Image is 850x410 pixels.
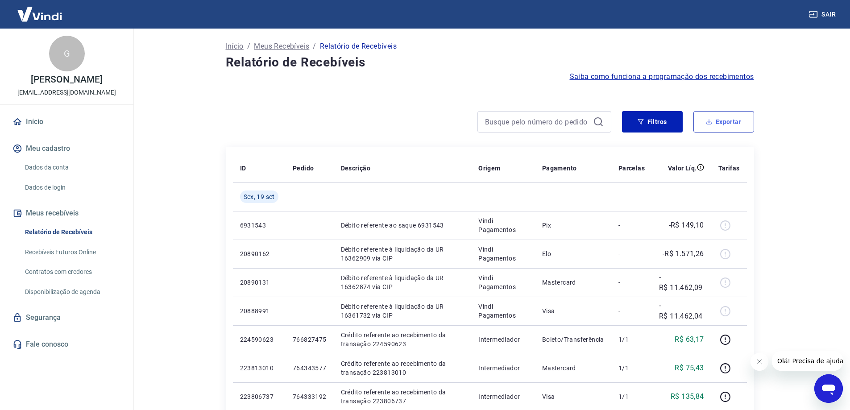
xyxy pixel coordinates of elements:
p: -R$ 11.462,04 [659,300,704,322]
p: - [618,278,645,287]
p: / [247,41,250,52]
p: Elo [542,249,604,258]
p: Mastercard [542,278,604,287]
p: 20888991 [240,306,278,315]
p: R$ 135,84 [671,391,704,402]
p: 223813010 [240,364,278,373]
p: / [313,41,316,52]
a: Segurança [11,308,123,327]
a: Fale conosco [11,335,123,354]
p: ID [240,164,246,173]
p: [PERSON_NAME] [31,75,102,84]
p: - [618,306,645,315]
p: 1/1 [618,335,645,344]
p: Vindi Pagamentos [478,302,528,320]
p: [EMAIL_ADDRESS][DOMAIN_NAME] [17,88,116,97]
p: 1/1 [618,364,645,373]
a: Dados de login [21,178,123,197]
p: Relatório de Recebíveis [320,41,397,52]
p: -R$ 149,10 [669,220,704,231]
p: Valor Líq. [668,164,697,173]
a: Recebíveis Futuros Online [21,243,123,261]
h4: Relatório de Recebíveis [226,54,754,71]
p: 766827475 [293,335,327,344]
button: Sair [807,6,839,23]
p: 223806737 [240,392,278,401]
p: Tarifas [718,164,740,173]
p: Débito referente à liquidação da UR 16362874 via CIP [341,273,464,291]
a: Contratos com credores [21,263,123,281]
p: - [618,249,645,258]
img: Vindi [11,0,69,28]
p: -R$ 1.571,26 [663,248,704,259]
button: Exportar [693,111,754,133]
a: Meus Recebíveis [254,41,309,52]
p: - [618,221,645,230]
p: Débito referente à liquidação da UR 16361732 via CIP [341,302,464,320]
p: Mastercard [542,364,604,373]
p: 20890131 [240,278,278,287]
p: Intermediador [478,364,528,373]
p: Vindi Pagamentos [478,273,528,291]
p: Débito referente à liquidação da UR 16362909 via CIP [341,245,464,263]
a: Saiba como funciona a programação dos recebimentos [570,71,754,82]
p: Vindi Pagamentos [478,216,528,234]
p: 6931543 [240,221,278,230]
p: Pedido [293,164,314,173]
p: Débito referente ao saque 6931543 [341,221,464,230]
p: R$ 75,43 [675,363,704,373]
p: Pix [542,221,604,230]
p: 1/1 [618,392,645,401]
p: 20890162 [240,249,278,258]
iframe: Fechar mensagem [750,353,768,371]
span: Olá! Precisa de ajuda? [5,6,75,13]
a: Início [226,41,244,52]
p: Visa [542,392,604,401]
a: Início [11,112,123,132]
p: Intermediador [478,335,528,344]
p: Vindi Pagamentos [478,245,528,263]
a: Disponibilização de agenda [21,283,123,301]
p: Crédito referente ao recebimento da transação 223806737 [341,388,464,406]
span: Sex, 19 set [244,192,275,201]
p: Pagamento [542,164,577,173]
iframe: Botão para abrir a janela de mensagens [814,374,843,403]
input: Busque pelo número do pedido [485,115,589,128]
p: Origem [478,164,500,173]
p: Visa [542,306,604,315]
a: Relatório de Recebíveis [21,223,123,241]
p: 224590623 [240,335,278,344]
button: Meu cadastro [11,139,123,158]
p: Crédito referente ao recebimento da transação 223813010 [341,359,464,377]
iframe: Mensagem da empresa [772,351,843,371]
p: 764333192 [293,392,327,401]
p: R$ 63,17 [675,334,704,345]
div: G [49,36,85,71]
p: Descrição [341,164,371,173]
p: Boleto/Transferência [542,335,604,344]
p: Intermediador [478,392,528,401]
button: Filtros [622,111,683,133]
p: -R$ 11.462,09 [659,272,704,293]
p: 764343577 [293,364,327,373]
a: Dados da conta [21,158,123,177]
p: Parcelas [618,164,645,173]
p: Crédito referente ao recebimento da transação 224590623 [341,331,464,348]
button: Meus recebíveis [11,203,123,223]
